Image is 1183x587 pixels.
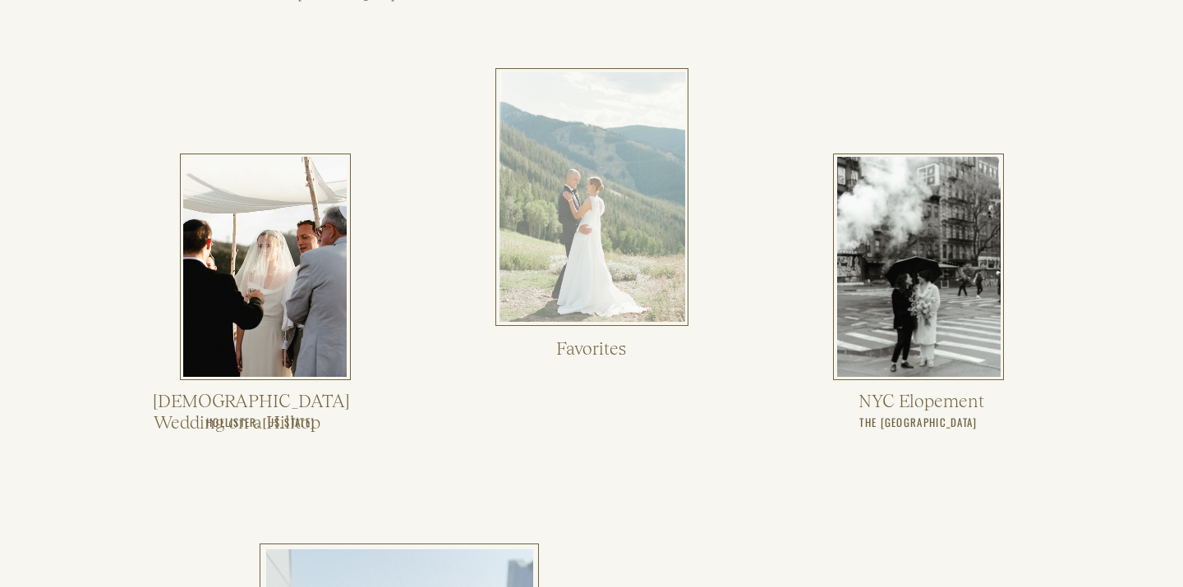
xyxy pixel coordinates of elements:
[858,390,1001,413] a: NYC Elopement
[828,413,1009,433] h3: The [GEOGRAPHIC_DATA]
[206,413,325,433] h3: Hollister, [US_STATE]
[154,390,376,413] a: [DEMOGRAPHIC_DATA] Wedding on a Hilltop
[556,337,628,360] a: Favorites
